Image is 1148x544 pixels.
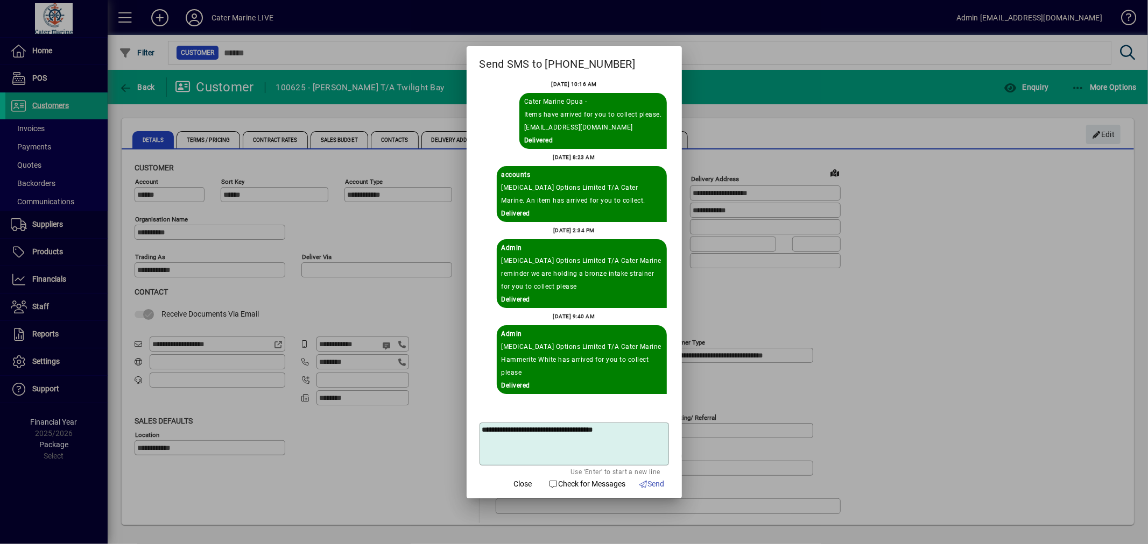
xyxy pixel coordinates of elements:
[553,310,595,323] div: [DATE] 9:40 AM
[553,224,595,237] div: [DATE] 2:34 PM
[502,327,662,340] div: Sent By
[514,478,532,490] span: Close
[524,95,662,134] div: Cater Marine Opua - Items have arrived for you to collect please. [EMAIL_ADDRESS][DOMAIN_NAME]
[551,78,597,91] div: [DATE] 10:16 AM
[467,46,682,77] h2: Send SMS to [PHONE_NUMBER]
[502,340,662,379] div: [MEDICAL_DATA] Options Limited T/A Cater Marine Hammerite White has arrived for you to collect pl...
[502,241,662,254] div: Sent By
[553,151,595,164] div: [DATE] 8:23 AM
[502,254,662,293] div: [MEDICAL_DATA] Options Limited T/A Cater Marine reminder we are holding a bronze intake strainer ...
[524,134,662,147] div: Delivered
[502,181,662,207] div: [MEDICAL_DATA] Options Limited T/A Cater Marine. An item has arrived for you to collect.
[506,475,540,494] button: Close
[638,478,665,490] span: Send
[549,478,626,490] span: Check for Messages
[502,293,662,306] div: Delivered
[634,475,669,494] button: Send
[571,466,660,477] mat-hint: Use 'Enter' to start a new line
[502,379,662,392] div: Delivered
[502,207,662,220] div: Delivered
[545,475,630,494] button: Check for Messages
[502,168,662,181] div: Sent By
